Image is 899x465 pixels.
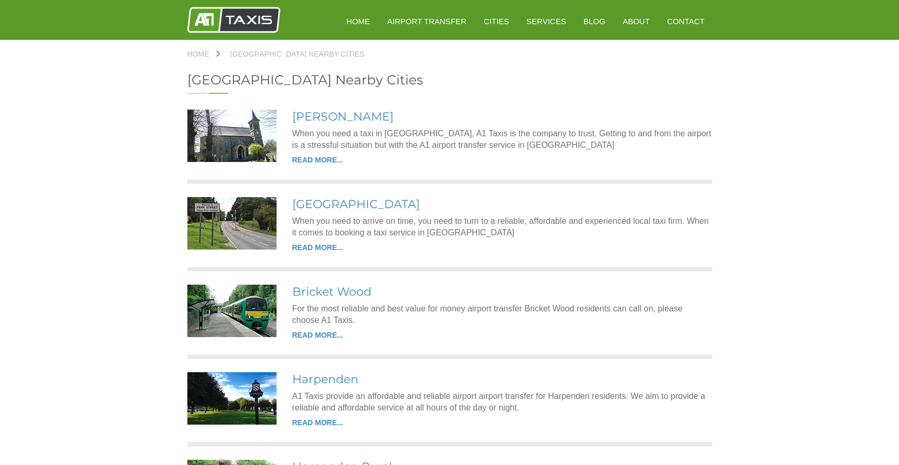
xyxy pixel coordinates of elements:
[292,391,712,414] p: A1 Taxis provide an affordable and reliable airport airport transfer for Harpenden residents. We ...
[292,418,343,427] a: READ MORE...
[187,50,220,58] a: Home
[615,8,657,34] a: About
[292,372,358,386] a: Harpenden
[187,110,277,162] img: Colney Heath
[187,197,277,250] img: Park Street Lane
[292,331,343,339] a: READ MORE...
[380,8,474,34] a: Airport Transfer
[292,215,712,239] p: When you need to arrive on time, you need to turn to a reliable, affordable and experienced local...
[292,110,394,124] a: [PERSON_NAME]
[477,8,516,34] a: Cities
[576,8,613,34] a: Blog
[292,156,343,164] a: READ MORE...
[187,50,209,58] span: Home
[230,50,365,58] span: [GEOGRAPHIC_DATA] Nearby Cities
[292,243,343,252] a: READ MORE...
[292,197,420,211] a: [GEOGRAPHIC_DATA]
[187,73,712,86] h2: [GEOGRAPHIC_DATA] Nearby Cities
[187,285,277,337] img: Bricket Wood
[660,8,712,34] a: Contact
[187,372,277,425] img: Harpenden
[519,8,574,34] a: Services
[339,8,377,34] a: HOME
[292,285,372,299] a: Bricket Wood
[292,303,712,326] p: For the most reliable and best value for money airport transfer Bricket Wood residents can call o...
[292,128,712,151] p: When you need a taxi in [GEOGRAPHIC_DATA], A1 Taxis is the company to trust. Getting to and from ...
[220,50,375,58] a: [GEOGRAPHIC_DATA] Nearby Cities
[187,7,280,33] img: A1 Taxis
